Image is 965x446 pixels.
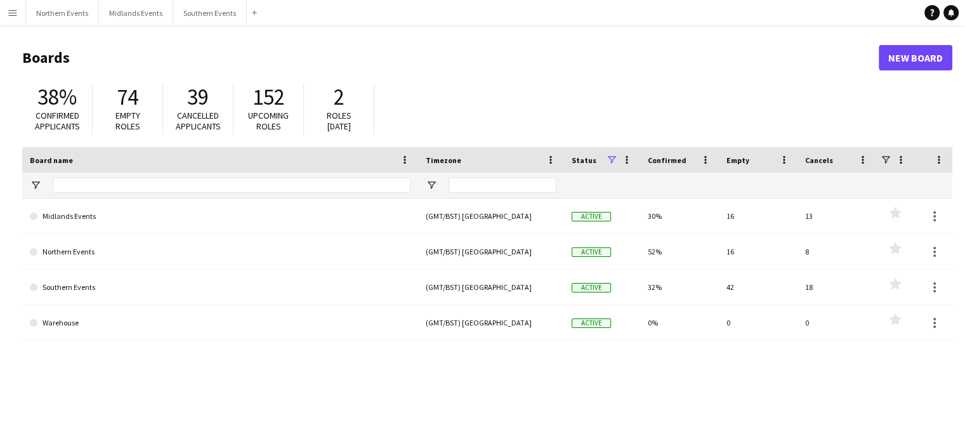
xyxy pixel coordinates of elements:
a: Southern Events [30,270,410,305]
button: Midlands Events [99,1,173,25]
button: Open Filter Menu [30,180,41,191]
div: 16 [719,199,798,233]
span: Empty [726,155,749,165]
span: Confirmed [648,155,686,165]
span: Active [572,283,611,292]
span: 2 [334,83,345,111]
span: Timezone [426,155,461,165]
div: 52% [640,234,719,269]
div: (GMT/BST) [GEOGRAPHIC_DATA] [418,270,564,305]
span: Cancelled applicants [176,110,221,132]
div: 18 [798,270,876,305]
button: Open Filter Menu [426,180,437,191]
div: 42 [719,270,798,305]
span: Confirmed applicants [35,110,80,132]
button: Southern Events [173,1,247,25]
a: Warehouse [30,305,410,341]
span: Active [572,318,611,328]
span: Active [572,212,611,221]
button: Northern Events [26,1,99,25]
div: 8 [798,234,876,269]
div: 30% [640,199,719,233]
a: Midlands Events [30,199,410,234]
span: Active [572,247,611,257]
div: 16 [719,234,798,269]
span: Board name [30,155,73,165]
div: (GMT/BST) [GEOGRAPHIC_DATA] [418,305,564,340]
input: Board name Filter Input [53,178,410,193]
div: (GMT/BST) [GEOGRAPHIC_DATA] [418,199,564,233]
span: Roles [DATE] [327,110,351,132]
input: Timezone Filter Input [449,178,556,193]
span: Cancels [805,155,833,165]
div: (GMT/BST) [GEOGRAPHIC_DATA] [418,234,564,269]
span: Upcoming roles [248,110,289,132]
span: 74 [117,83,138,111]
div: 0% [640,305,719,340]
span: Status [572,155,596,165]
div: 13 [798,199,876,233]
div: 0 [719,305,798,340]
a: Northern Events [30,234,410,270]
a: New Board [879,45,952,70]
h1: Boards [22,48,879,67]
span: 39 [187,83,209,111]
div: 0 [798,305,876,340]
span: Empty roles [115,110,140,132]
span: 38% [37,83,77,111]
div: 32% [640,270,719,305]
span: 152 [253,83,285,111]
